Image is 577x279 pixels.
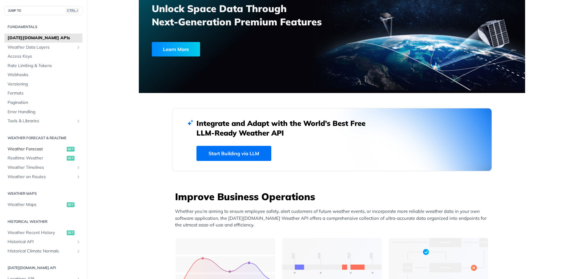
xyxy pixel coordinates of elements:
[5,228,82,237] a: Weather Recent Historyget
[8,81,81,87] span: Versioning
[67,230,75,235] span: get
[5,98,82,107] a: Pagination
[8,100,81,106] span: Pagination
[8,146,65,152] span: Weather Forecast
[8,53,81,59] span: Access Keys
[5,52,82,61] a: Access Keys
[8,63,81,69] span: Rate Limiting & Tokens
[76,249,81,254] button: Show subpages for Historical Climate Normals
[76,119,81,123] button: Show subpages for Tools & Libraries
[76,165,81,170] button: Show subpages for Weather Timelines
[67,156,75,161] span: get
[5,219,82,224] h2: Historical Weather
[8,44,75,50] span: Weather Data Layers
[5,6,82,15] button: JUMP TOCTRL-/
[67,147,75,152] span: get
[5,145,82,154] a: Weather Forecastget
[175,190,492,203] h3: Improve Business Operations
[5,237,82,246] a: Historical APIShow subpages for Historical API
[8,239,75,245] span: Historical API
[152,42,200,56] div: Learn More
[8,118,75,124] span: Tools & Libraries
[152,2,339,28] h3: Unlock Space Data Through Next-Generation Premium Features
[5,24,82,30] h2: Fundamentals
[5,61,82,70] a: Rate Limiting & Tokens
[5,70,82,79] a: Webhooks
[196,146,271,161] a: Start Building via LLM
[5,107,82,117] a: Error Handling
[5,200,82,209] a: Weather Mapsget
[175,208,492,229] p: Whether you’re aiming to ensure employee safety, alert customers of future weather events, or inc...
[76,239,81,244] button: Show subpages for Historical API
[76,45,81,50] button: Show subpages for Weather Data Layers
[5,34,82,43] a: [DATE][DOMAIN_NAME] APIs
[8,90,81,96] span: Formats
[5,135,82,141] h2: Weather Forecast & realtime
[196,118,375,138] h2: Integrate and Adapt with the World’s Best Free LLM-Ready Weather API
[5,247,82,256] a: Historical Climate NormalsShow subpages for Historical Climate Normals
[8,109,81,115] span: Error Handling
[5,43,82,52] a: Weather Data LayersShow subpages for Weather Data Layers
[67,202,75,207] span: get
[8,155,65,161] span: Realtime Weather
[5,163,82,172] a: Weather TimelinesShow subpages for Weather Timelines
[5,89,82,98] a: Formats
[76,175,81,179] button: Show subpages for Weather on Routes
[5,80,82,89] a: Versioning
[8,230,65,236] span: Weather Recent History
[5,191,82,196] h2: Weather Maps
[66,8,79,13] span: CTRL-/
[8,72,81,78] span: Webhooks
[5,117,82,126] a: Tools & LibrariesShow subpages for Tools & Libraries
[5,154,82,163] a: Realtime Weatherget
[5,265,82,271] h2: [DATE][DOMAIN_NAME] API
[152,42,301,56] a: Learn More
[8,174,75,180] span: Weather on Routes
[8,165,75,171] span: Weather Timelines
[8,248,75,254] span: Historical Climate Normals
[5,172,82,181] a: Weather on RoutesShow subpages for Weather on Routes
[8,35,81,41] span: [DATE][DOMAIN_NAME] APIs
[8,202,65,208] span: Weather Maps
